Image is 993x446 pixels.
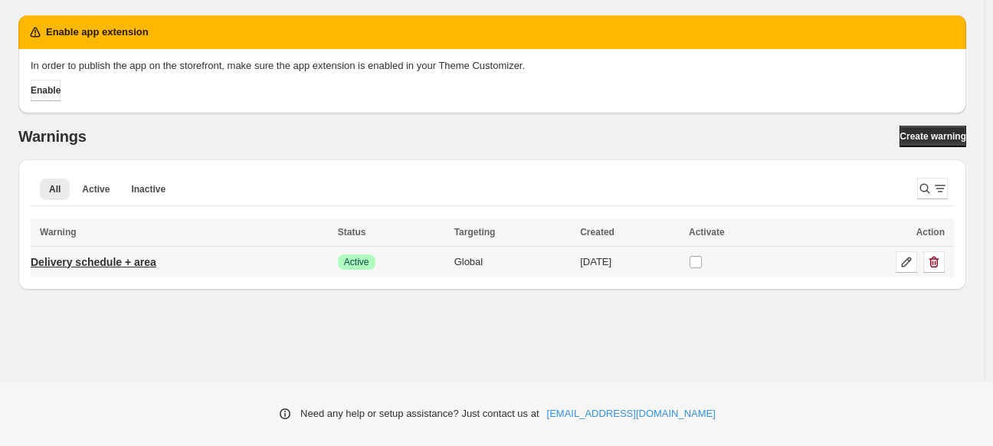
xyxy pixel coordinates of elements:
button: Search and filter results [917,178,948,199]
h2: Enable app extension [46,25,149,40]
div: [DATE] [580,254,680,270]
p: Delivery schedule + area [31,254,156,270]
a: Delivery schedule + area [31,250,156,274]
span: Created [580,227,614,238]
span: Action [916,227,945,238]
span: All [49,183,61,195]
button: Enable [31,80,61,101]
h2: Warnings [18,127,87,146]
a: [EMAIL_ADDRESS][DOMAIN_NAME] [547,406,716,421]
span: Inactive [131,183,165,195]
span: Active [344,256,369,268]
p: In order to publish the app on the storefront, make sure the app extension is enabled in your The... [31,58,954,74]
span: Enable [31,84,61,97]
span: Create warning [900,130,966,143]
span: Active [82,183,110,195]
span: Activate [689,227,725,238]
div: Global [454,254,572,270]
span: Targeting [454,227,496,238]
span: Status [338,227,366,238]
a: Create warning [900,126,966,147]
span: Warning [40,227,77,238]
